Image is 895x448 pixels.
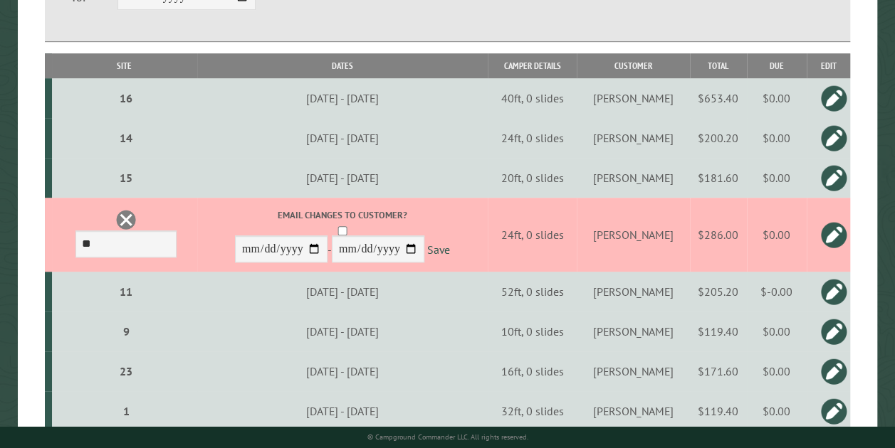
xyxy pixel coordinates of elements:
[747,311,807,351] td: $0.00
[488,351,577,391] td: 16ft, 0 slides
[58,404,195,418] div: 1
[427,242,450,257] a: Save
[199,131,486,145] div: [DATE] - [DATE]
[690,78,747,118] td: $653.40
[488,198,577,272] td: 24ft, 0 slides
[115,209,137,230] a: Delete this reservation
[488,158,577,198] td: 20ft, 0 slides
[747,158,807,198] td: $0.00
[807,53,851,78] th: Edit
[690,311,747,351] td: $119.40
[488,78,577,118] td: 40ft, 0 slides
[58,324,195,338] div: 9
[690,158,747,198] td: $181.60
[199,324,486,338] div: [DATE] - [DATE]
[58,171,195,185] div: 15
[577,198,689,272] td: [PERSON_NAME]
[690,118,747,158] td: $200.20
[747,391,807,431] td: $0.00
[488,272,577,311] td: 52ft, 0 slides
[690,53,747,78] th: Total
[577,118,689,158] td: [PERSON_NAME]
[199,171,486,185] div: [DATE] - [DATE]
[52,53,197,78] th: Site
[199,284,486,299] div: [DATE] - [DATE]
[58,284,195,299] div: 11
[58,364,195,378] div: 23
[577,311,689,351] td: [PERSON_NAME]
[747,78,807,118] td: $0.00
[58,91,195,105] div: 16
[58,131,195,145] div: 14
[199,208,486,222] label: Email changes to customer?
[747,53,807,78] th: Due
[577,272,689,311] td: [PERSON_NAME]
[747,118,807,158] td: $0.00
[690,272,747,311] td: $205.20
[577,78,689,118] td: [PERSON_NAME]
[747,351,807,391] td: $0.00
[488,391,577,431] td: 32ft, 0 slides
[367,432,528,442] small: © Campground Commander LLC. All rights reserved.
[690,351,747,391] td: $171.60
[199,404,486,418] div: [DATE] - [DATE]
[577,53,689,78] th: Customer
[197,53,488,78] th: Dates
[488,118,577,158] td: 24ft, 0 slides
[488,311,577,351] td: 10ft, 0 slides
[199,364,486,378] div: [DATE] - [DATE]
[199,208,486,266] div: -
[690,391,747,431] td: $119.40
[690,198,747,272] td: $286.00
[577,391,689,431] td: [PERSON_NAME]
[199,91,486,105] div: [DATE] - [DATE]
[488,53,577,78] th: Camper Details
[577,158,689,198] td: [PERSON_NAME]
[747,272,807,311] td: $-0.00
[747,198,807,272] td: $0.00
[577,351,689,391] td: [PERSON_NAME]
